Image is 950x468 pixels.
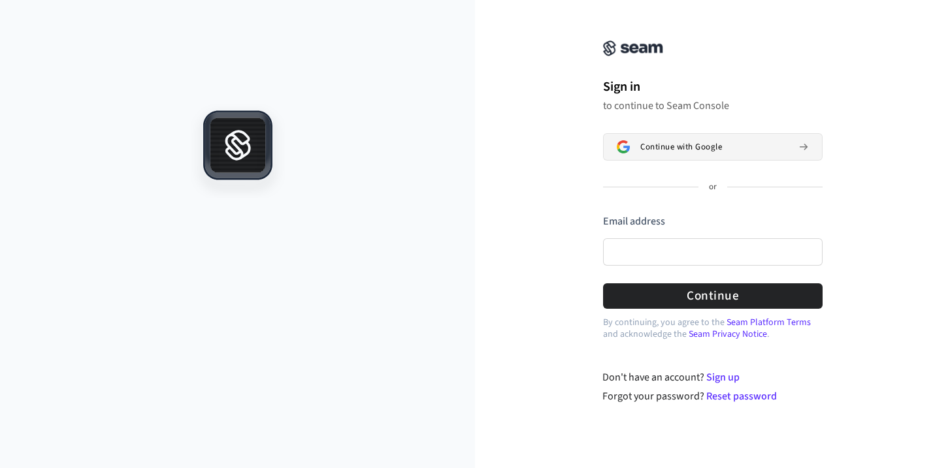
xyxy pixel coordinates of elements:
div: Forgot your password? [602,388,823,404]
label: Email address [603,214,665,228]
button: Continue [603,283,823,309]
div: Don't have an account? [602,369,823,385]
p: or [709,181,717,193]
img: Seam Console [603,40,663,56]
h1: Sign in [603,77,823,97]
p: By continuing, you agree to the and acknowledge the . [603,317,823,340]
a: Sign up [706,370,740,384]
a: Reset password [706,389,777,403]
img: Sign in with Google [617,140,630,153]
button: Sign in with GoogleContinue with Google [603,133,823,161]
span: Continue with Google [640,142,722,152]
a: Seam Platform Terms [727,316,811,329]
p: to continue to Seam Console [603,99,823,112]
a: Seam Privacy Notice [689,328,767,341]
